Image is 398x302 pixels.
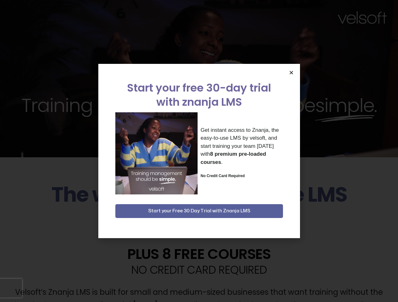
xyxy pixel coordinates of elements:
[115,204,283,218] button: Start your Free 30 Day Trial with Znanja LMS
[201,126,283,166] p: Get instant access to Znanja, the easy-to-use LMS by velsoft, and start training your team [DATE]...
[115,81,283,109] h2: Start your free 30-day trial with znanja LMS
[148,207,250,215] span: Start your Free 30 Day Trial with Znanja LMS
[115,112,198,194] img: a woman sitting at her laptop dancing
[201,151,266,165] strong: 8 premium pre-loaded courses
[201,174,245,178] strong: No Credit Card Required
[289,70,294,75] a: Close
